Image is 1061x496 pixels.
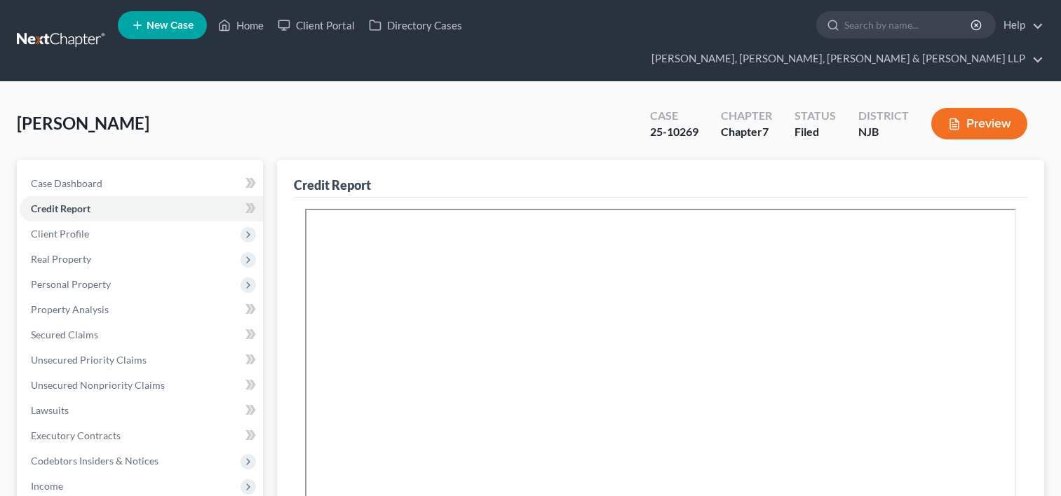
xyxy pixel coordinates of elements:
div: NJB [858,124,909,140]
div: Status [795,108,836,124]
a: Directory Cases [362,13,469,38]
span: [PERSON_NAME] [17,113,149,133]
span: New Case [147,20,194,31]
a: Home [211,13,271,38]
div: Filed [795,124,836,140]
span: Lawsuits [31,404,69,416]
a: Credit Report [20,196,263,221]
div: 25-10269 [650,124,698,140]
div: Case [650,108,698,124]
button: Preview [931,108,1027,139]
div: District [858,108,909,124]
span: 7 [762,125,769,138]
a: Unsecured Priority Claims [20,347,263,373]
div: Chapter [721,124,772,140]
span: Personal Property [31,278,111,290]
a: Unsecured Nonpriority Claims [20,373,263,398]
span: Real Property [31,253,91,265]
span: Case Dashboard [31,177,102,189]
a: [PERSON_NAME], [PERSON_NAME], [PERSON_NAME] & [PERSON_NAME] LLP [644,46,1043,71]
a: Help [996,13,1043,38]
a: Property Analysis [20,297,263,322]
a: Case Dashboard [20,171,263,196]
div: Chapter [721,108,772,124]
span: Unsecured Nonpriority Claims [31,379,165,391]
a: Secured Claims [20,322,263,347]
span: Codebtors Insiders & Notices [31,455,158,467]
span: Property Analysis [31,303,109,315]
a: Lawsuits [20,398,263,423]
span: Credit Report [31,202,90,214]
input: Search by name... [844,12,973,38]
span: Unsecured Priority Claims [31,354,147,366]
span: Executory Contracts [31,429,121,441]
a: Client Portal [271,13,362,38]
span: Income [31,480,63,492]
span: Secured Claims [31,329,98,340]
a: Executory Contracts [20,423,263,448]
span: Client Profile [31,228,89,240]
div: Credit Report [294,177,371,193]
